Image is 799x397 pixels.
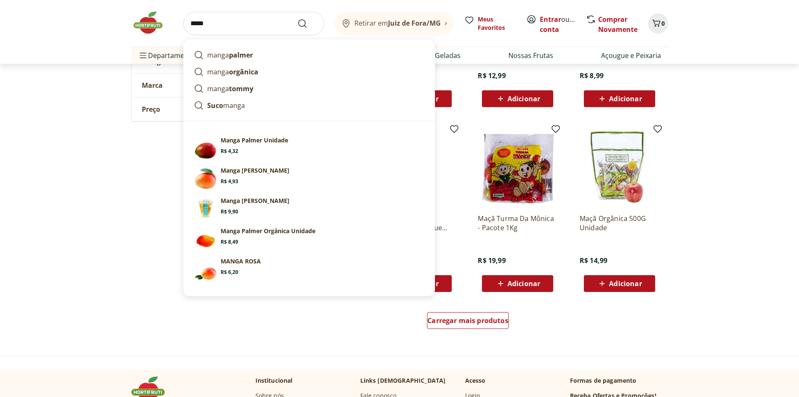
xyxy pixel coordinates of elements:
[601,50,661,60] a: Açougue e Peixaria
[648,13,668,34] button: Carrinho
[221,166,289,175] p: Manga [PERSON_NAME]
[138,45,148,66] button: Menu
[190,133,428,163] a: Manga Palmer UnidadeManga Palmer UnidadeR$ 4,32
[478,214,557,232] a: Maçã Turma Da Mônica - Pacote 1Kg
[540,15,561,24] a: Entrar
[229,67,258,76] strong: orgânica
[207,84,253,94] p: manga
[142,81,163,89] span: Marca
[190,97,428,114] a: Sucomanga
[194,257,217,281] img: Principal
[584,90,655,107] button: Adicionar
[194,197,217,220] img: Principal
[194,227,217,250] img: Principal
[207,100,245,110] p: manga
[221,197,289,205] p: Manga [PERSON_NAME]
[478,256,505,265] span: R$ 19,99
[190,254,428,284] a: PrincipalMANGA ROSAR$ 6,20
[570,376,668,385] p: Formas de pagamento
[580,214,659,232] a: Maçã Orgânica 500G Unidade
[138,45,198,66] span: Departamentos
[190,163,428,193] a: Manga Tommy UnidadeManga [PERSON_NAME]R$ 4,93
[142,105,160,113] span: Preço
[190,47,428,63] a: mangapalmer
[131,10,173,35] img: Hortifruti
[229,84,253,93] strong: tommy
[221,178,238,185] span: R$ 4,93
[132,74,258,97] button: Marca
[540,15,586,34] a: Criar conta
[183,12,324,35] input: search
[221,227,315,235] p: Manga Palmer Orgânica Unidade
[221,257,261,266] p: MANGA ROSA
[540,14,577,34] span: ou
[388,18,441,28] b: Juiz de Fora/MG
[194,166,217,190] img: Manga Tommy Unidade
[482,90,553,107] button: Adicionar
[598,15,638,34] a: Comprar Novamente
[221,208,238,215] span: R$ 9,90
[221,239,238,245] span: R$ 8,49
[609,280,642,287] span: Adicionar
[478,127,557,207] img: Maçã Turma Da Mônica - Pacote 1Kg
[609,95,642,102] span: Adicionar
[190,80,428,97] a: mangatommy
[334,12,454,35] button: Retirar emJuiz de Fora/MG
[207,101,223,110] strong: Suco
[427,312,509,332] a: Carregar mais produtos
[661,19,665,27] span: 0
[478,71,505,80] span: R$ 12,99
[360,376,446,385] p: Links [DEMOGRAPHIC_DATA]
[194,136,217,160] img: Manga Palmer Unidade
[229,50,253,60] strong: palmer
[580,127,659,207] img: Maçã Orgânica 500G Unidade
[207,50,253,60] p: manga
[190,63,428,80] a: mangaorgânica
[580,71,604,80] span: R$ 8,99
[580,256,607,265] span: R$ 14,99
[207,67,258,77] p: manga
[478,15,516,32] span: Meus Favoritos
[221,136,288,145] p: Manga Palmer Unidade
[508,50,553,60] a: Nossas Frutas
[190,223,428,254] a: PrincipalManga Palmer Orgânica UnidadeR$ 8,49
[427,317,508,324] span: Carregar mais produtos
[132,97,258,121] button: Preço
[354,19,441,27] span: Retirar em
[482,275,553,292] button: Adicionar
[190,193,428,223] a: PrincipalManga [PERSON_NAME]R$ 9,90
[508,95,540,102] span: Adicionar
[465,376,486,385] p: Acesso
[584,275,655,292] button: Adicionar
[255,376,293,385] p: Institucional
[221,269,238,276] span: R$ 6,20
[464,15,516,32] a: Meus Favoritos
[297,18,318,29] button: Submit Search
[508,280,540,287] span: Adicionar
[221,148,238,155] span: R$ 4,32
